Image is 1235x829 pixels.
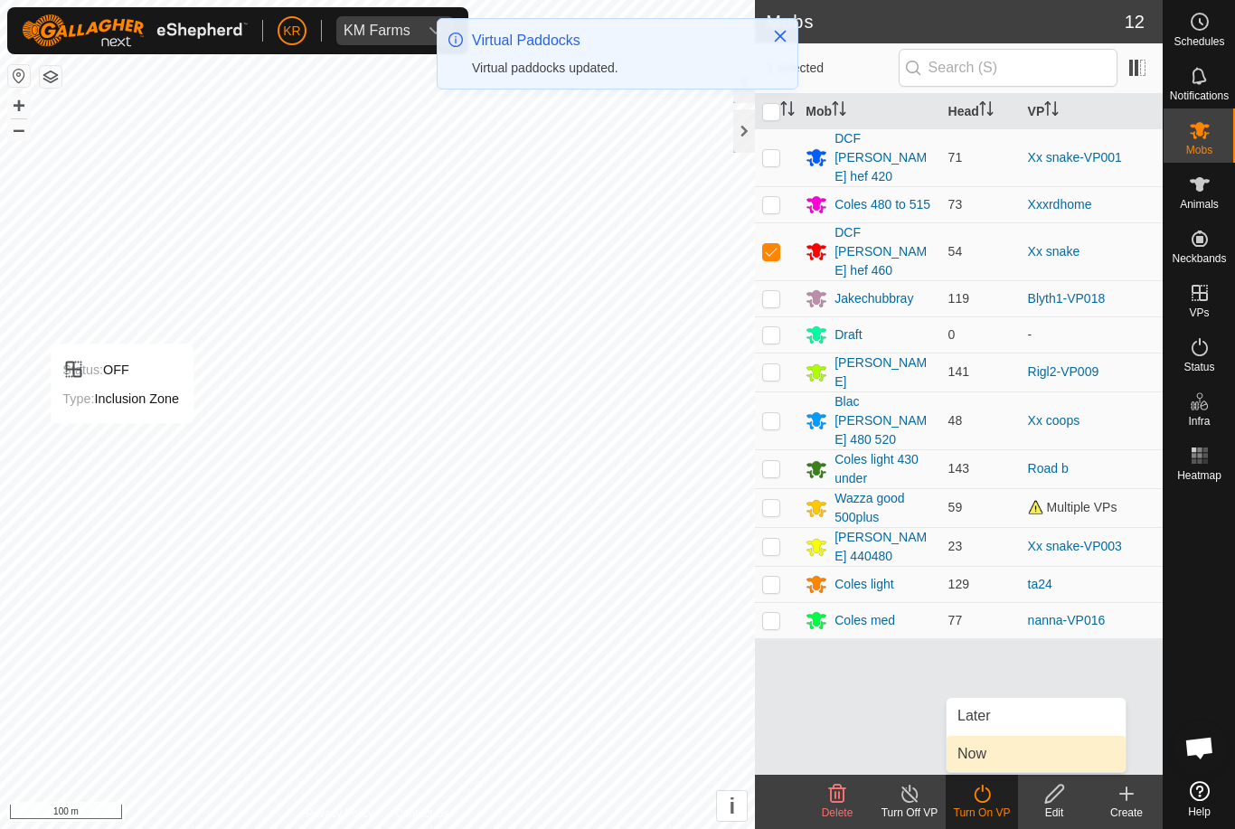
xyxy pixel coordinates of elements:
div: Edit [1018,805,1090,821]
a: Help [1164,774,1235,824]
span: Later [957,705,990,727]
div: Create [1090,805,1163,821]
a: Contact Us [395,805,448,822]
span: Infra [1188,416,1210,427]
span: 77 [948,613,963,627]
p-sorticon: Activate to sort [979,104,994,118]
span: 0 [948,327,956,342]
span: 143 [948,461,969,476]
span: 119 [948,291,969,306]
label: Type: [62,391,94,406]
span: 48 [948,413,963,428]
button: Close [768,24,793,49]
button: i [717,791,747,821]
a: Xx snake-VP003 [1028,539,1122,553]
span: KM Farms [336,16,418,45]
a: Privacy Policy [306,805,374,822]
span: i [729,794,735,818]
a: Xxxrdhome [1028,197,1092,212]
div: Virtual paddocks updated. [472,59,754,78]
th: Mob [798,94,940,129]
a: Rigl2-VP009 [1028,364,1099,379]
div: [PERSON_NAME] [834,353,933,391]
a: nanna-VP016 [1028,613,1106,627]
div: Coles 480 to 515 [834,195,930,214]
span: 59 [948,500,963,514]
span: Status [1183,362,1214,372]
a: Road b [1028,461,1069,476]
div: Coles med [834,611,895,630]
p-sorticon: Activate to sort [780,104,795,118]
th: Head [941,94,1021,129]
span: VPs [1189,307,1209,318]
span: 141 [948,364,969,379]
button: – [8,118,30,140]
div: Inclusion Zone [62,388,179,410]
div: Wazza good 500plus [834,489,933,527]
div: KM Farms [344,24,410,38]
span: Heatmap [1177,470,1221,481]
p-sorticon: Activate to sort [1044,104,1059,118]
a: Xx snake [1028,244,1080,259]
li: Now [947,736,1126,772]
div: Virtual Paddocks [472,30,754,52]
td: - [1021,316,1163,353]
li: Later [947,698,1126,734]
div: Coles light [834,575,893,594]
span: KR [283,22,300,41]
div: Turn Off VP [873,805,946,821]
img: Gallagher Logo [22,14,248,47]
span: Neckbands [1172,253,1226,264]
div: DCF [PERSON_NAME] hef 460 [834,223,933,280]
h2: Mobs [766,11,1125,33]
th: VP [1021,94,1163,129]
div: Turn On VP [946,805,1018,821]
span: 12 [1125,8,1145,35]
button: Reset Map [8,65,30,87]
a: Blyth1-VP018 [1028,291,1106,306]
span: Delete [822,806,853,819]
span: 71 [948,150,963,165]
span: 129 [948,577,969,591]
a: Xx snake-VP001 [1028,150,1122,165]
div: Draft [834,325,862,344]
span: 23 [948,539,963,553]
button: + [8,95,30,117]
div: Coles light 430 under [834,450,933,488]
span: Schedules [1174,36,1224,47]
span: Notifications [1170,90,1229,101]
div: Jakechubbray [834,289,913,308]
p-sorticon: Activate to sort [832,104,846,118]
span: 73 [948,197,963,212]
a: ta24 [1028,577,1052,591]
span: Animals [1180,199,1219,210]
span: Multiple VPs [1028,500,1117,514]
button: Map Layers [40,66,61,88]
div: [PERSON_NAME] 440480 [834,528,933,566]
span: Now [957,743,986,765]
div: Open chat [1173,721,1227,775]
span: 54 [948,244,963,259]
div: dropdown trigger [418,16,454,45]
span: Mobs [1186,145,1212,155]
div: DCF [PERSON_NAME] hef 420 [834,129,933,186]
div: OFF [62,359,179,381]
span: 1 selected [766,59,898,78]
a: Xx coops [1028,413,1080,428]
div: Blac [PERSON_NAME] 480 520 [834,392,933,449]
span: Help [1188,806,1211,817]
input: Search (S) [899,49,1117,87]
